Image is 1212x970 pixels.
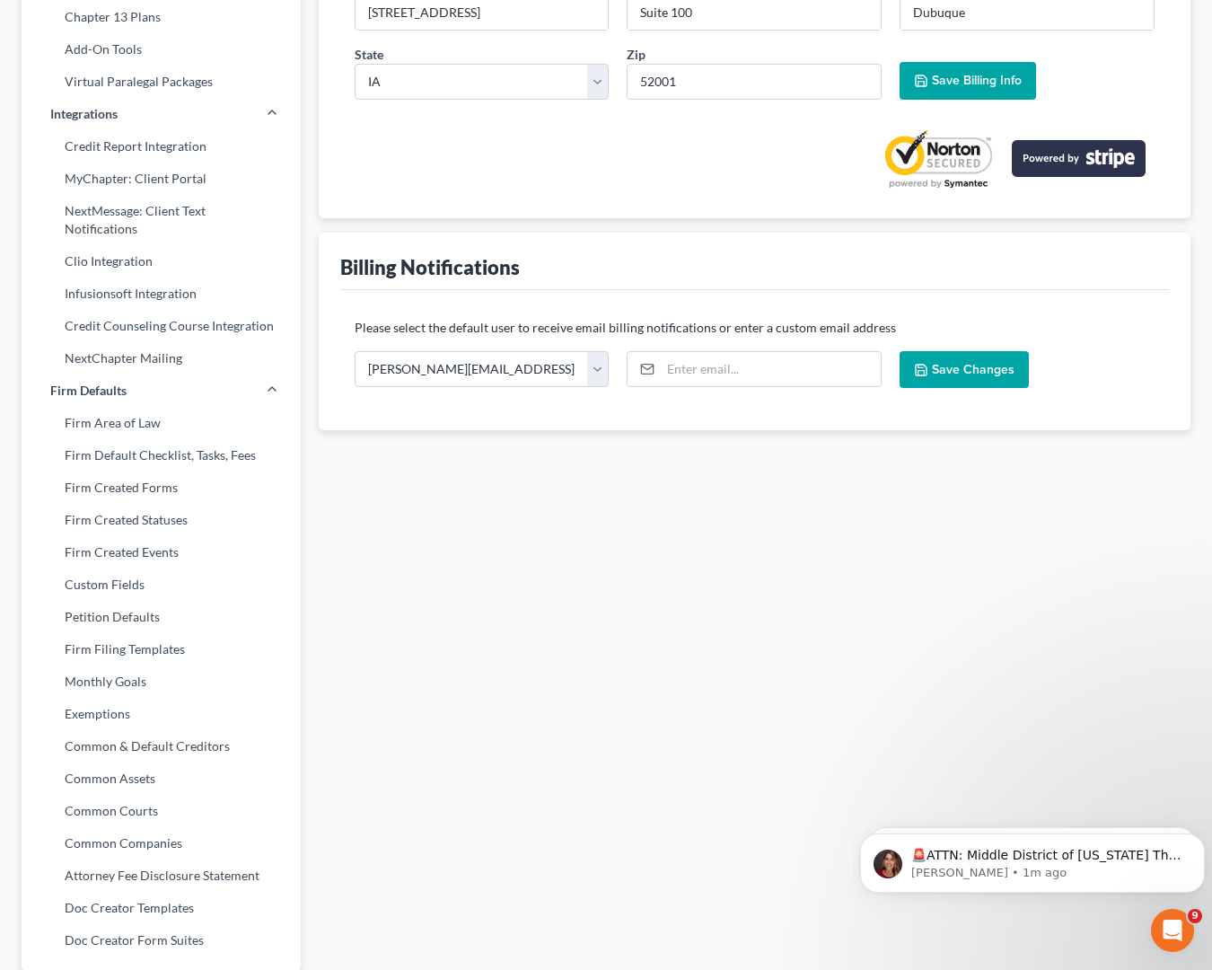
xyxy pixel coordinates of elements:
[22,310,301,342] a: Credit Counseling Course Integration
[355,319,1155,337] p: Please select the default user to receive email billing notifications or enter a custom email add...
[900,351,1029,389] button: Save Changes
[22,730,301,763] a: Common & Default Creditors
[22,601,301,633] a: Petition Defaults
[22,130,301,163] a: Credit Report Integration
[22,98,301,130] a: Integrations
[1151,909,1194,952] iframe: Intercom live chat
[932,73,1022,88] span: Save Billing Info
[22,827,301,860] a: Common Companies
[661,352,881,386] input: Enter email...
[900,62,1036,100] button: Save Billing Info
[50,382,127,400] span: Firm Defaults
[853,796,1212,921] iframe: Intercom notifications message
[22,245,301,278] a: Clio Integration
[932,362,1014,377] span: Save Changes
[22,504,301,536] a: Firm Created Statuses
[1188,909,1202,923] span: 9
[22,407,301,439] a: Firm Area of Law
[355,47,383,62] span: State
[1012,140,1146,177] img: stripe-logo-2a7f7e6ca78b8645494d24e0ce0d7884cb2b23f96b22fa3b73b5b9e177486001.png
[879,128,997,190] a: Norton Secured privacy certification
[627,64,882,100] input: XXXXX
[22,536,301,569] a: Firm Created Events
[22,163,301,195] a: MyChapter: Client Portal
[22,33,301,66] a: Add-On Tools
[22,698,301,730] a: Exemptions
[22,472,301,504] a: Firm Created Forms
[22,763,301,795] a: Common Assets
[22,439,301,472] a: Firm Default Checklist, Tasks, Fees
[879,128,997,190] img: Powered by Symantec
[22,195,301,245] a: NextMessage: Client Text Notifications
[22,924,301,957] a: Doc Creator Form Suites
[22,795,301,827] a: Common Courts
[22,66,301,98] a: Virtual Paralegal Packages
[22,569,301,601] a: Custom Fields
[22,375,301,407] a: Firm Defaults
[22,666,301,698] a: Monthly Goals
[22,633,301,666] a: Firm Filing Templates
[340,254,520,280] div: Billing Notifications
[627,47,646,62] span: Zip
[22,860,301,892] a: Attorney Fee Disclosure Statement
[22,278,301,310] a: Infusionsoft Integration
[22,1,301,33] a: Chapter 13 Plans
[22,892,301,924] a: Doc Creator Templates
[50,105,118,123] span: Integrations
[22,342,301,375] a: NextChapter Mailing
